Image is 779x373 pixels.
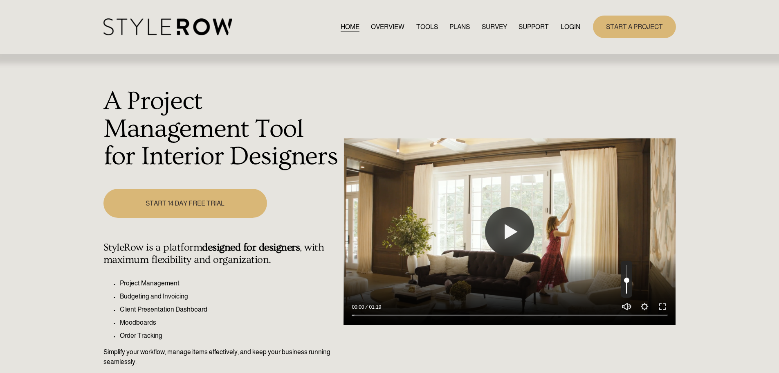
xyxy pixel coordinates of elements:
p: Simplify your workflow, manage items effectively, and keep your business running seamlessly. [103,347,339,367]
div: Current time [352,303,366,311]
div: Duration [366,303,383,311]
a: LOGIN [561,21,580,32]
a: PLANS [449,21,470,32]
a: START A PROJECT [593,16,676,38]
strong: designed for designers [202,242,300,253]
a: TOOLS [416,21,438,32]
img: StyleRow [103,18,232,35]
button: Play [485,207,534,256]
input: Volume [621,261,632,298]
h1: A Project Management Tool for Interior Designers [103,88,339,171]
a: START 14 DAY FREE TRIAL [103,189,267,218]
a: folder dropdown [519,21,549,32]
input: Seek [352,313,667,319]
span: SUPPORT [519,22,549,32]
p: Budgeting and Invoicing [120,292,339,301]
p: Client Presentation Dashboard [120,305,339,314]
p: Moodboards [120,318,339,328]
p: Project Management [120,278,339,288]
a: HOME [341,21,359,32]
p: Order Tracking [120,331,339,341]
a: OVERVIEW [371,21,404,32]
h4: StyleRow is a platform , with maximum flexibility and organization. [103,242,339,266]
a: SURVEY [482,21,507,32]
